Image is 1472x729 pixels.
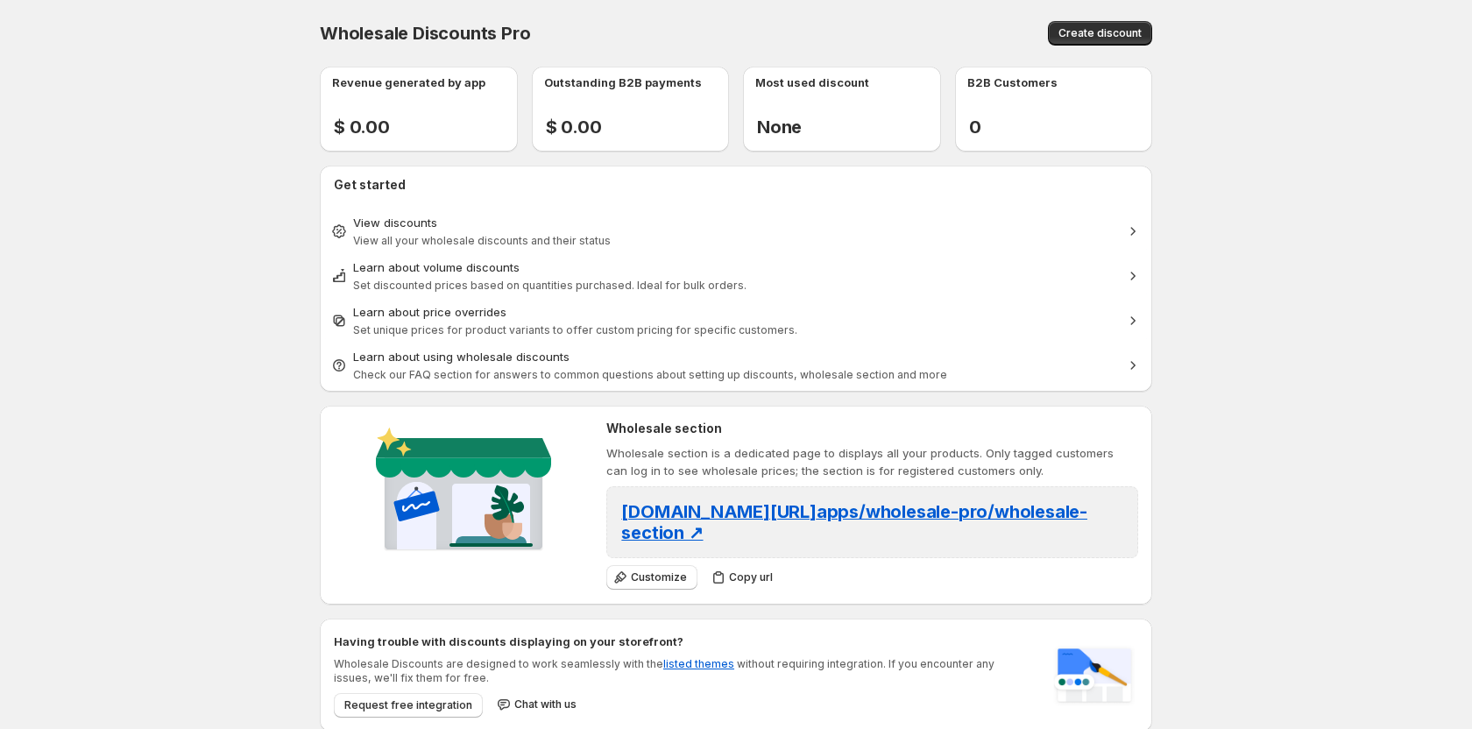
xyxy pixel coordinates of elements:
div: Learn about price overrides [353,303,1119,321]
button: Request free integration [334,693,483,718]
h2: Get started [334,176,1138,194]
p: Outstanding B2B payments [544,74,702,91]
span: [DOMAIN_NAME][URL] apps/wholesale-pro/wholesale-section ↗ [621,501,1087,543]
p: Most used discount [755,74,869,91]
span: Wholesale Discounts Pro [320,23,530,44]
p: Revenue generated by app [332,74,485,91]
span: Request free integration [344,698,472,712]
span: Copy url [729,570,773,584]
button: Copy url [704,565,783,590]
span: Create discount [1058,26,1142,40]
div: Learn about volume discounts [353,258,1119,276]
p: B2B Customers [967,74,1058,91]
span: Chat with us [514,697,577,711]
h2: None [757,117,941,138]
p: Wholesale section is a dedicated page to displays all your products. Only tagged customers can lo... [606,444,1138,479]
button: Customize [606,565,697,590]
span: Set unique prices for product variants to offer custom pricing for specific customers. [353,323,797,336]
img: Wholesale section [369,420,558,565]
button: Create discount [1048,21,1152,46]
div: View discounts [353,214,1119,231]
span: View all your wholesale discounts and their status [353,234,611,247]
p: Wholesale Discounts are designed to work seamlessly with the without requiring integration. If yo... [334,657,1033,685]
h2: $ 0.00 [546,117,730,138]
a: [DOMAIN_NAME][URL]apps/wholesale-pro/wholesale-section ↗ [621,506,1087,541]
button: Chat with us [490,692,587,717]
span: Set discounted prices based on quantities purchased. Ideal for bulk orders. [353,279,747,292]
h2: Wholesale section [606,420,1138,437]
div: Learn about using wholesale discounts [353,348,1119,365]
span: Check our FAQ section for answers to common questions about setting up discounts, wholesale secti... [353,368,947,381]
h2: Having trouble with discounts displaying on your storefront? [334,633,1033,650]
h2: 0 [969,117,1153,138]
a: listed themes [663,657,734,670]
span: Customize [631,570,687,584]
h2: $ 0.00 [334,117,518,138]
